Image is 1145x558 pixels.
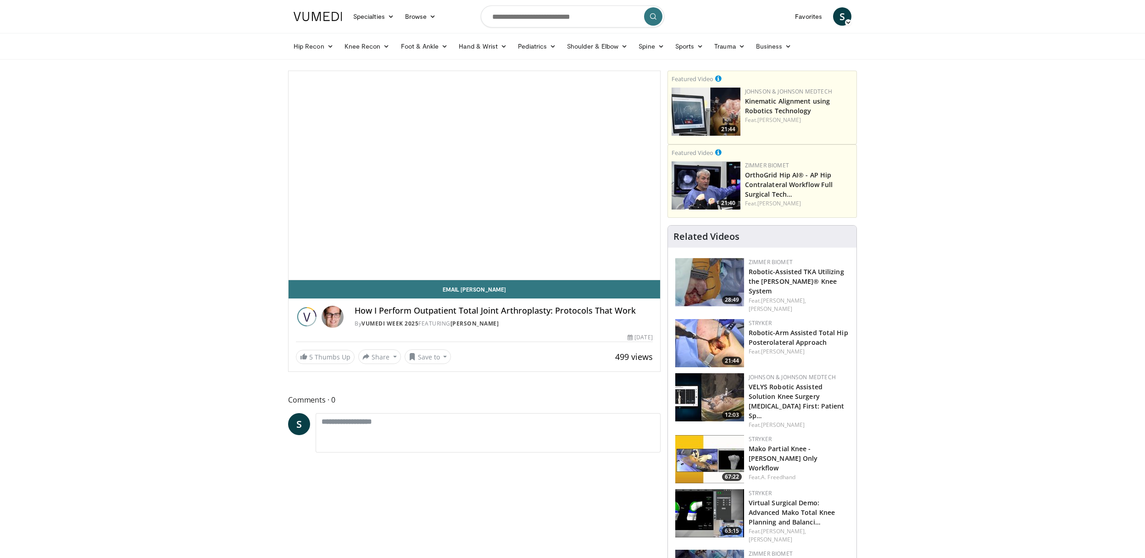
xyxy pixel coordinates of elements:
img: 85482610-0380-4aae-aa4a-4a9be0c1a4f1.150x105_q85_crop-smart_upscale.jpg [672,88,740,136]
a: Stryker [749,489,772,497]
video-js: Video Player [289,71,660,280]
a: Foot & Ankle [395,37,454,55]
button: Save to [405,349,451,364]
a: Zimmer Biomet [749,550,793,558]
h4: How I Perform Outpatient Total Joint Arthroplasty: Protocols That Work [355,306,653,316]
a: VELYS Robotic Assisted Solution Knee Surgery [MEDICAL_DATA] First: Patient Sp… [749,382,845,420]
a: Pediatrics [512,37,561,55]
div: Feat. [749,473,849,481]
span: Comments 0 [288,394,661,406]
small: Featured Video [672,149,713,157]
div: Feat. [745,199,853,208]
span: 63:15 [722,527,742,535]
a: Shoulder & Elbow [561,37,633,55]
span: 67:22 [722,473,742,481]
img: VuMedi Logo [294,12,342,21]
a: [PERSON_NAME] [749,536,792,543]
div: By FEATURING [355,320,653,328]
a: OrthoGrid Hip AI® - AP Hip Contralateral Workflow Full Surgical Tech… [745,171,833,199]
span: 21:44 [722,357,742,365]
a: Zimmer Biomet [745,161,789,169]
img: Vumedi Week 2025 [296,306,318,328]
span: 5 [309,353,313,361]
small: Featured Video [672,75,713,83]
img: Avatar [322,306,344,328]
div: [DATE] [628,333,652,342]
div: Feat. [749,421,849,429]
img: 96a9cbbb-25ee-4404-ab87-b32d60616ad7.150x105_q85_crop-smart_upscale.jpg [672,161,740,210]
img: dc69b858-21f6-4c50-808c-126f4672f1f7.150x105_q85_crop-smart_upscale.jpg [675,435,744,483]
a: Trauma [709,37,750,55]
a: 21:40 [672,161,740,210]
a: 67:22 [675,435,744,483]
a: Business [750,37,797,55]
a: Browse [400,7,442,26]
h4: Related Videos [673,231,739,242]
a: 5 Thumbs Up [296,350,355,364]
a: Hand & Wrist [453,37,512,55]
span: 21:44 [718,125,738,133]
a: Knee Recon [339,37,395,55]
a: [PERSON_NAME], [761,527,806,535]
a: [PERSON_NAME] [761,421,805,429]
a: Vumedi Week 2025 [361,320,418,327]
a: [PERSON_NAME] [757,199,801,207]
button: Share [358,349,401,364]
div: Feat. [745,116,853,124]
a: Robotic-Assisted TKA Utilizing the [PERSON_NAME]® Knee System [749,267,844,295]
a: Sports [670,37,709,55]
a: S [288,413,310,435]
a: 28:49 [675,258,744,306]
span: 499 views [615,351,653,362]
a: [PERSON_NAME], [761,297,806,304]
a: [PERSON_NAME] [450,320,499,327]
img: abe8434e-c392-4864-8b80-6cc2396b85ec.150x105_q85_crop-smart_upscale.jpg [675,373,744,421]
span: 21:40 [718,199,738,207]
img: 7d0c74a0-cfc5-42ec-9f2e-5fcd55f82e8d.150x105_q85_crop-smart_upscale.jpg [675,489,744,537]
img: 8628d054-67c0-4db7-8e0b-9013710d5e10.150x105_q85_crop-smart_upscale.jpg [675,258,744,306]
a: S [833,7,851,26]
a: 12:03 [675,373,744,421]
span: 28:49 [722,296,742,304]
a: Kinematic Alignment using Robotics Technology [745,97,830,115]
a: [PERSON_NAME] [761,348,805,355]
a: [PERSON_NAME] [757,116,801,124]
a: Email [PERSON_NAME] [289,280,660,298]
div: Feat. [749,348,849,356]
a: Zimmer Biomet [749,258,793,266]
a: A. Freedhand [761,473,795,481]
a: Stryker [749,319,772,327]
input: Search topics, interventions [481,6,664,28]
a: Specialties [348,7,400,26]
div: Feat. [749,527,849,544]
a: 21:44 [672,88,740,136]
a: [PERSON_NAME] [749,305,792,313]
div: Feat. [749,297,849,313]
a: Mako Partial Knee - [PERSON_NAME] Only Workflow [749,444,818,472]
a: Robotic-Arm Assisted Total Hip Posterolateral Approach [749,328,848,347]
a: Hip Recon [288,37,339,55]
a: 21:44 [675,319,744,367]
a: Spine [633,37,669,55]
a: 63:15 [675,489,744,537]
a: Johnson & Johnson MedTech [745,88,832,95]
img: 3d35c8c9-d38c-4b51-bca9-0f8f52bcb268.150x105_q85_crop-smart_upscale.jpg [675,319,744,367]
span: 12:03 [722,411,742,419]
a: Stryker [749,435,772,443]
a: Virtual Surgical Demo: Advanced Mako Total Knee Planning and Balanci… [749,498,835,526]
a: Favorites [789,7,828,26]
a: Johnson & Johnson MedTech [749,373,836,381]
